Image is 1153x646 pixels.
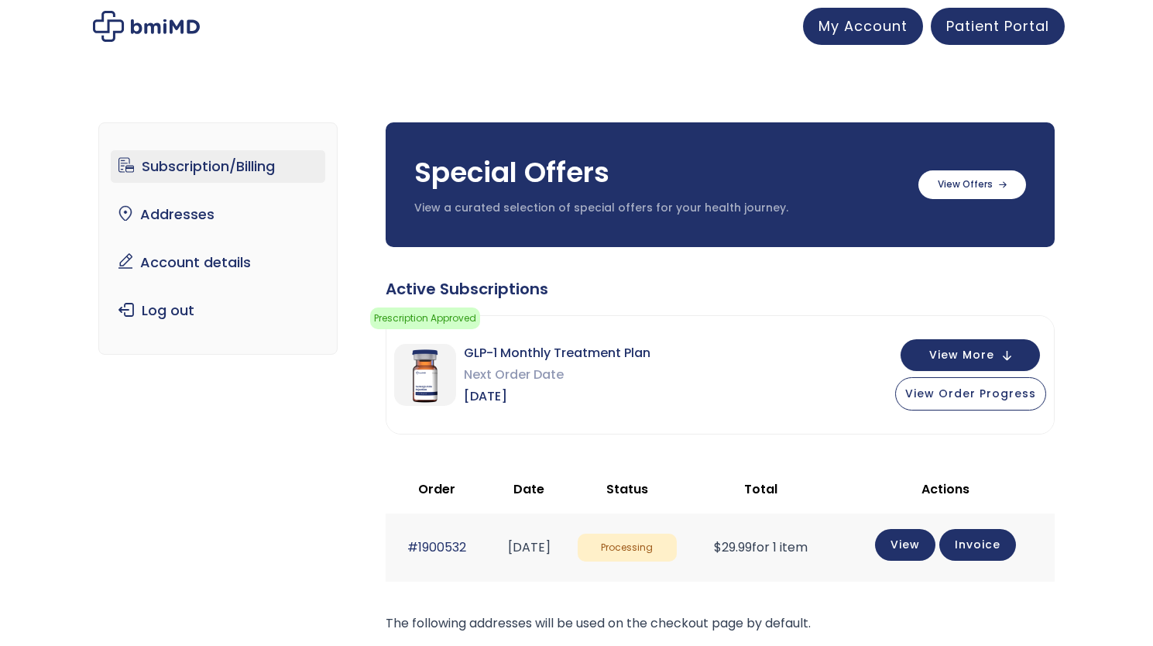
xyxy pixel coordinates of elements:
[939,529,1016,561] a: Invoice
[386,613,1055,634] p: The following addresses will be used on the checkout page by default.
[386,278,1055,300] div: Active Subscriptions
[803,8,923,45] a: My Account
[929,350,994,360] span: View More
[93,11,200,42] img: My account
[714,538,752,556] span: 29.99
[370,308,480,329] span: Prescription Approved
[744,480,777,498] span: Total
[418,480,455,498] span: Order
[464,386,650,407] span: [DATE]
[685,514,836,581] td: for 1 item
[464,364,650,386] span: Next Order Date
[606,480,648,498] span: Status
[111,294,325,327] a: Log out
[464,342,650,364] span: GLP-1 Monthly Treatment Plan
[895,377,1046,411] button: View Order Progress
[111,198,325,231] a: Addresses
[414,153,903,192] h3: Special Offers
[508,538,551,556] time: [DATE]
[111,246,325,279] a: Account details
[818,16,908,36] span: My Account
[931,8,1065,45] a: Patient Portal
[414,201,903,216] p: View a curated selection of special offers for your health journey.
[407,538,466,556] a: #1900532
[513,480,544,498] span: Date
[946,16,1049,36] span: Patient Portal
[714,538,722,556] span: $
[905,386,1036,401] span: View Order Progress
[578,534,678,562] span: Processing
[98,122,338,355] nav: Account pages
[111,150,325,183] a: Subscription/Billing
[875,529,935,561] a: View
[921,480,969,498] span: Actions
[901,339,1040,371] button: View More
